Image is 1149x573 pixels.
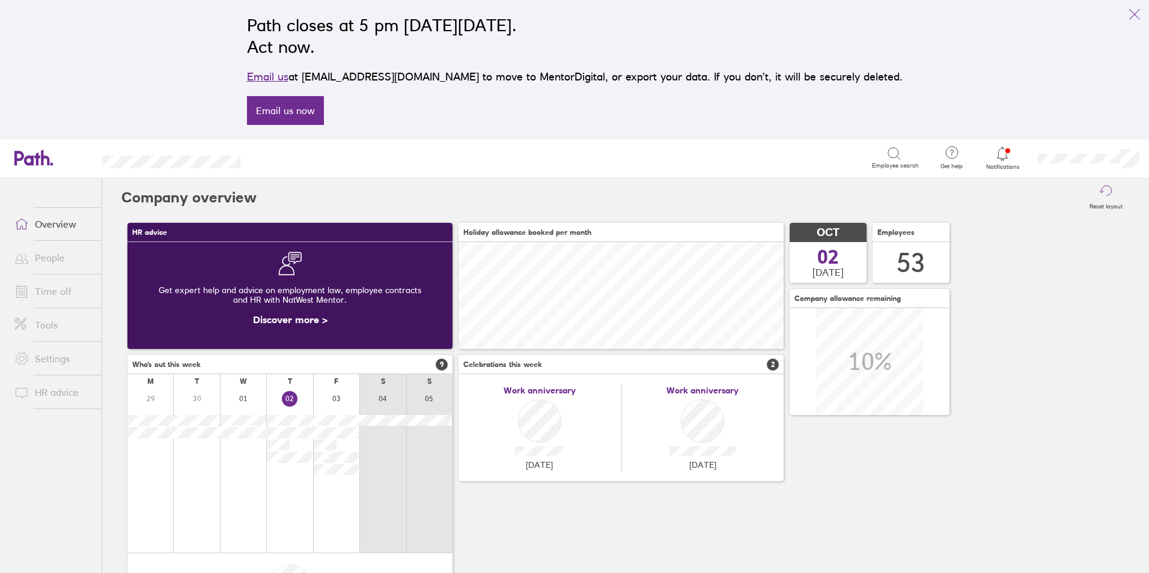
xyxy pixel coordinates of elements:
button: Reset layout [1082,178,1130,217]
span: Who's out this week [132,360,201,369]
div: M [147,377,154,386]
a: Notifications [983,145,1022,171]
span: Holiday allowance booked per month [463,228,591,237]
span: [DATE] [689,460,716,470]
span: HR advice [132,228,167,237]
span: Employees [877,228,915,237]
span: [DATE] [812,267,844,277]
div: F [334,377,338,386]
a: Overview [5,212,102,236]
a: HR advice [5,380,102,404]
div: S [427,377,431,386]
div: W [240,377,247,386]
span: Notifications [983,163,1022,171]
span: 02 [817,247,839,267]
div: T [288,377,292,386]
span: Work anniversary [666,386,739,395]
a: Email us [247,70,288,83]
span: OCT [817,226,840,239]
span: Get help [932,163,971,170]
span: [DATE] [526,460,553,470]
h2: Path closes at 5 pm [DATE][DATE]. Act now. [247,14,903,58]
a: People [5,246,102,270]
p: at [EMAIL_ADDRESS][DOMAIN_NAME] to move to MentorDigital, or export your data. If you don’t, it w... [247,68,903,85]
div: 53 [897,247,925,278]
div: S [381,377,385,386]
span: Celebrations this week [463,360,542,369]
div: Search [273,152,303,163]
a: Email us now [247,96,324,125]
a: Tools [5,313,102,337]
a: Time off [5,279,102,303]
span: Work anniversary [504,386,576,395]
a: Discover more > [253,314,328,326]
h2: Company overview [121,178,257,217]
span: Company allowance remaining [794,294,901,303]
label: Reset layout [1082,199,1130,210]
a: Settings [5,347,102,371]
div: T [195,377,199,386]
div: Get expert help and advice on employment law, employee contracts and HR with NatWest Mentor. [137,276,443,314]
span: 9 [436,359,448,371]
span: Employee search [872,162,919,169]
span: 2 [767,359,779,371]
